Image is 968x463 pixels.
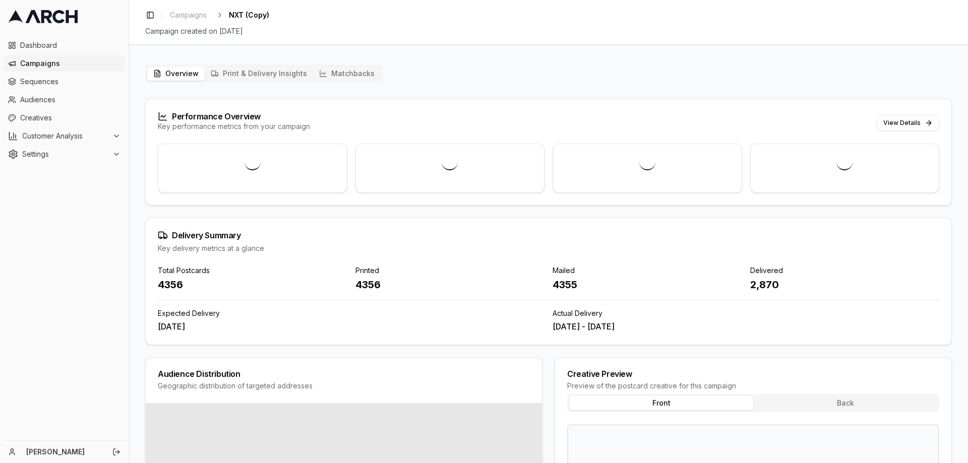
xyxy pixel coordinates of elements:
a: Sequences [4,74,125,90]
span: NXT (Copy) [229,10,269,20]
div: 4356 [158,278,347,292]
button: Customer Analysis [4,128,125,144]
a: [PERSON_NAME] [26,447,101,457]
span: Campaigns [170,10,207,20]
a: Audiences [4,92,125,108]
button: Overview [147,67,205,81]
button: Back [753,396,937,410]
span: Creatives [20,113,120,123]
span: Audiences [20,95,120,105]
span: Settings [22,149,108,159]
div: Actual Delivery [553,308,939,318]
div: Audience Distribution [158,370,530,378]
div: 2,870 [750,278,940,292]
div: [DATE] [158,320,544,333]
button: Front [569,396,753,410]
button: Print & Delivery Insights [205,67,313,81]
button: Matchbacks [313,67,381,81]
div: Geographic distribution of targeted addresses [158,381,530,391]
div: Creative Preview [567,370,939,378]
span: Campaigns [20,58,120,69]
div: 4356 [355,278,545,292]
div: Delivery Summary [158,230,939,240]
div: Expected Delivery [158,308,544,318]
span: Sequences [20,77,120,87]
button: Log out [109,445,124,459]
button: Settings [4,146,125,162]
a: Dashboard [4,37,125,53]
span: Dashboard [20,40,120,50]
div: Delivered [750,266,940,276]
div: Mailed [553,266,742,276]
div: Campaign created on [DATE] [145,26,952,36]
a: Creatives [4,110,125,126]
div: Performance Overview [158,111,310,121]
div: Preview of the postcard creative for this campaign [567,381,939,391]
a: Campaigns [166,8,211,22]
a: Campaigns [4,55,125,72]
button: View Details [877,115,939,131]
div: [DATE] - [DATE] [553,320,939,333]
div: Printed [355,266,545,276]
div: 4355 [553,278,742,292]
span: Customer Analysis [22,131,108,141]
div: Key delivery metrics at a glance [158,243,939,253]
nav: breadcrumb [166,8,269,22]
div: Key performance metrics from your campaign [158,121,310,131]
div: Total Postcards [158,266,347,276]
